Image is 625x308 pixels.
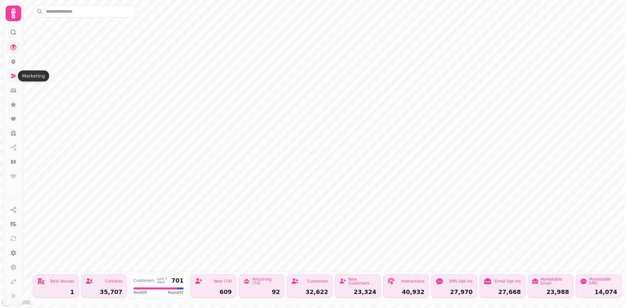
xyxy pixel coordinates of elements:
[157,277,169,284] div: Last 7 days
[387,289,424,295] div: 40,932
[291,289,328,295] div: 32,622
[252,277,280,285] div: Returning (7d)
[348,277,376,285] div: New Customers
[243,289,280,295] div: 92
[495,279,521,283] div: Email Opt-ins
[540,277,569,285] div: Marketable Email
[307,142,318,154] div: Map marker
[580,289,617,295] div: 14,074
[436,289,473,295] div: 27,970
[2,299,31,306] a: Mapbox logo
[484,289,521,295] div: 27,668
[133,279,155,283] div: Customers
[195,289,232,295] div: 609
[50,279,74,283] div: Total Venues
[105,279,122,283] div: Contacts
[589,277,617,285] div: Marketable SMS
[18,70,49,81] div: Marketing
[401,279,424,283] div: Interactions
[214,279,232,283] div: New (7d)
[171,278,184,284] div: 701
[85,289,122,295] div: 35,707
[307,142,318,152] button: Froyle Park venue
[339,289,376,295] div: 23,324
[307,279,328,283] div: Customers
[449,279,473,283] div: SMS Opt-ins
[133,290,147,295] span: New 609
[532,289,569,295] div: 23,988
[37,289,74,295] div: 1
[168,290,184,295] span: Repeat 92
